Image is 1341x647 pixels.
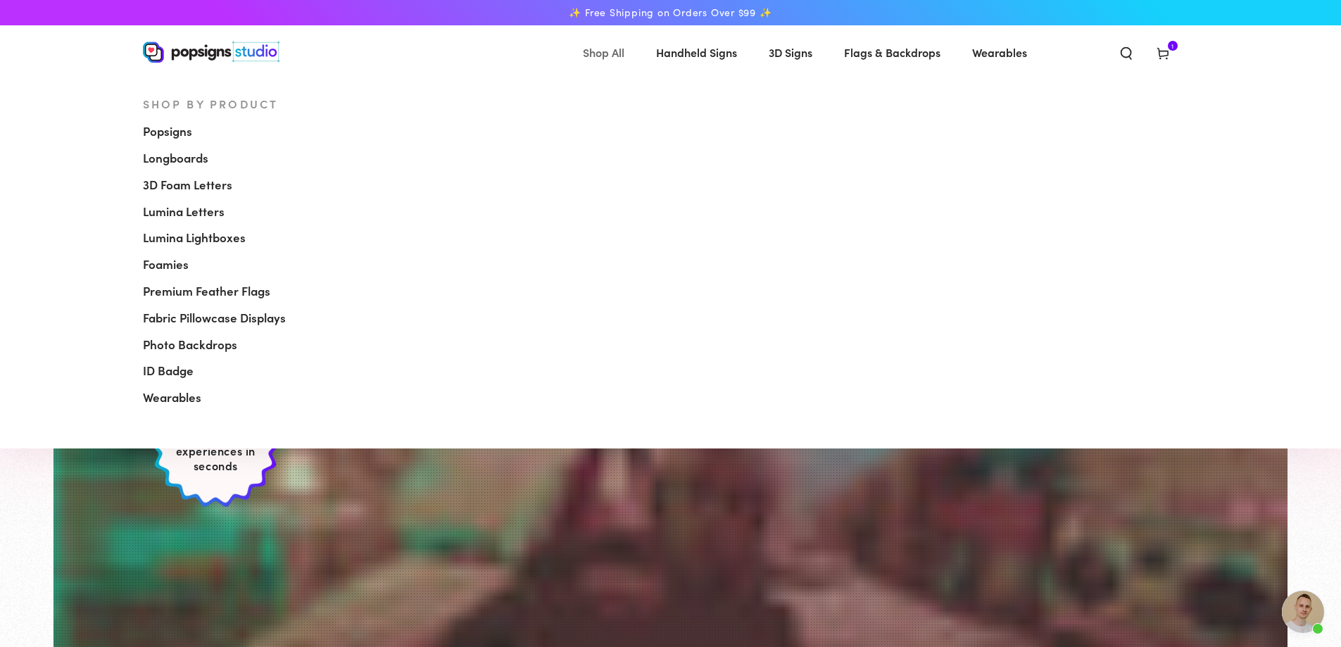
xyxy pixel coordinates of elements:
a: Foamies [143,251,337,278]
a: Lumina Letters [143,199,337,225]
span: 3D Signs [769,42,812,63]
a: Handheld Signs [646,34,748,71]
a: Flags & Backdrops [833,34,951,71]
span: Handheld Signs [656,42,737,63]
span: Shop All [583,42,624,63]
span: Photo Backdrops [143,337,237,353]
span: ✨ Free Shipping on Orders Over $99 ✨ [569,6,772,19]
span: 1 [1171,41,1174,51]
a: Premium Feather Flags [143,278,337,305]
span: Popsigns [143,123,192,140]
span: Foamies [143,256,189,273]
span: 3D Foam Letters [143,177,232,194]
a: Shop All [572,34,635,71]
a: Fabric Pillowcase Displays [143,305,337,332]
span: Premium Feather Flags [143,283,270,300]
a: Shop By Product [143,96,337,111]
a: ID Badge [143,358,337,384]
a: Longboards [143,145,337,172]
span: Wearables [143,389,201,406]
a: Photo Backdrops [143,332,337,358]
a: 3D Signs [758,34,823,71]
span: Shop By Product [143,96,279,111]
span: Fabric Pillowcase Displays [143,310,286,327]
a: Wearables [962,34,1038,71]
span: Longboards [143,150,208,167]
span: ID Badge [143,363,194,379]
span: Wearables [972,42,1027,63]
div: Open chat [1282,591,1324,633]
a: Popsigns [143,118,337,145]
span: Flags & Backdrops [844,42,940,63]
a: 3D Foam Letters [143,172,337,199]
a: Wearables [143,384,337,411]
span: Lumina Lightboxes [143,230,246,246]
summary: Search our site [1108,37,1145,68]
span: Lumina Letters [143,203,225,220]
a: Lumina Lightboxes [143,225,337,251]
